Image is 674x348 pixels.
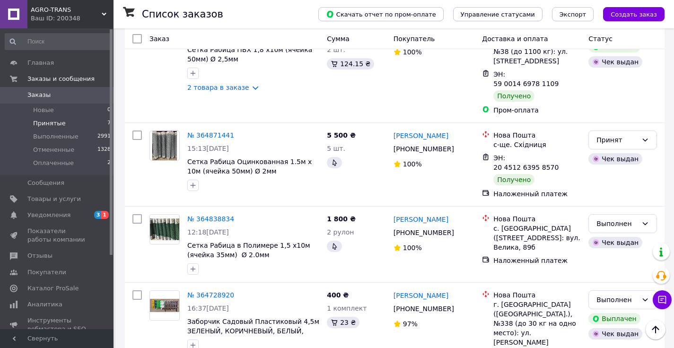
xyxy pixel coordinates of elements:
div: Нова Пошта [493,214,581,224]
span: Уведомления [27,211,70,219]
div: Получено [493,174,534,185]
span: 100% [403,48,422,56]
span: Доставка и оплата [482,35,548,43]
button: Экспорт [552,7,594,21]
div: с. [GEOGRAPHIC_DATA] ([STREET_ADDRESS]: вул. Велика, 89б [493,224,581,252]
span: 100% [403,160,422,168]
span: Отмененные [33,146,74,154]
a: [PERSON_NAME] [394,215,448,224]
span: 15:13[DATE] [187,145,229,152]
div: [PHONE_NUMBER] [392,142,456,156]
span: ЭН: 59 0014 6978 1109 [493,70,559,87]
h1: Список заказов [142,9,223,20]
a: [PERSON_NAME] [394,291,448,300]
span: Сообщения [27,179,64,187]
a: Сетка Рабица Оцинкованная 1.5м х 10м (ячейка 50мм) Ø 2мм [187,158,312,175]
div: Выплачен [588,313,640,324]
span: Покупатели [27,268,66,277]
div: [PHONE_NUMBER] [392,302,456,315]
span: Товары и услуги [27,195,81,203]
span: 5 500 ₴ [327,131,356,139]
div: Пром-оплата [493,105,581,115]
div: Ваш ID: 200348 [31,14,114,23]
img: Фото товару [150,299,179,312]
button: Создать заказ [603,7,665,21]
div: Получено [493,90,534,102]
span: Заказы [27,91,51,99]
span: 100% [403,244,422,252]
div: Нова Пошта [493,290,581,300]
div: Чек выдан [588,237,642,248]
div: 23 ₴ [327,317,359,328]
span: 2 [107,159,111,167]
input: Поиск [5,33,112,50]
a: Заборчик Садовый Пластиковый 4,5м ЗЕЛЕНЫЙ, КОРИЧНЕВЫЙ, БЕЛЫЙ, САЛАТОВЫЙ, ЖЕЛТЫЙ [187,318,319,344]
span: Скачать отчет по пром-оплате [326,10,436,18]
span: 12:18[DATE] [187,228,229,236]
a: Создать заказ [594,10,665,17]
span: ЭН: 20 4512 6395 8570 [493,154,559,171]
button: Чат с покупателем [653,290,672,309]
span: 7 [107,119,111,128]
span: Покупатель [394,35,435,43]
div: 124.15 ₴ [327,58,374,70]
span: Управление статусами [461,11,535,18]
span: 2 шт. [327,46,345,53]
span: Экспорт [560,11,586,18]
a: 2 товара в заказе [187,84,249,91]
span: Выполненные [33,132,79,141]
a: Сетка Рабица в Полимере 1,5 х10м (ячейка 35мм) Ø 2.0мм [187,242,310,259]
span: 2 рулон [327,228,354,236]
span: Статус [588,35,613,43]
a: № 364838834 [187,215,234,223]
span: Каталог ProSale [27,284,79,293]
div: Чек выдан [588,153,642,165]
span: Заказы и сообщения [27,75,95,83]
span: Сумма [327,35,350,43]
span: Оплаченные [33,159,74,167]
span: 3 [94,211,102,219]
a: № 364728920 [187,291,234,299]
span: 1 [101,211,109,219]
img: Фото товару [150,218,179,241]
div: Чек выдан [588,56,642,68]
span: 1 комплект [327,304,367,312]
div: с-ще. Східниця [493,140,581,149]
button: Скачать отчет по пром-оплате [318,7,444,21]
span: Принятые [33,119,66,128]
div: Чек выдан [588,328,642,339]
span: 16:37[DATE] [187,304,229,312]
a: Фото товару [149,130,180,161]
div: Наложенный платеж [493,256,581,265]
a: № 364871441 [187,131,234,139]
span: Отзывы [27,252,53,260]
span: Новые [33,106,54,114]
div: Выполнен [596,218,638,229]
button: Наверх [646,320,665,339]
span: Заказ [149,35,169,43]
span: Главная [27,59,54,67]
img: Фото товару [152,131,177,160]
span: 1328 [97,146,111,154]
span: Создать заказ [611,11,657,18]
a: Фото товару [149,214,180,244]
span: Показатели работы компании [27,227,88,244]
span: 0 [107,106,111,114]
span: Инструменты вебмастера и SEO [27,316,88,333]
a: Фото товару [149,290,180,321]
span: AGRO-TRANS [31,6,102,14]
span: 5 шт. [327,145,345,152]
span: 97% [403,320,418,328]
a: [PERSON_NAME] [394,131,448,140]
span: Аналитика [27,300,62,309]
div: Наложенный платеж [493,189,581,199]
div: Принят [596,135,638,145]
div: [PHONE_NUMBER] [392,226,456,239]
span: 1 800 ₴ [327,215,356,223]
button: Управление статусами [453,7,543,21]
span: 2991 [97,132,111,141]
div: Нова Пошта [493,130,581,140]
